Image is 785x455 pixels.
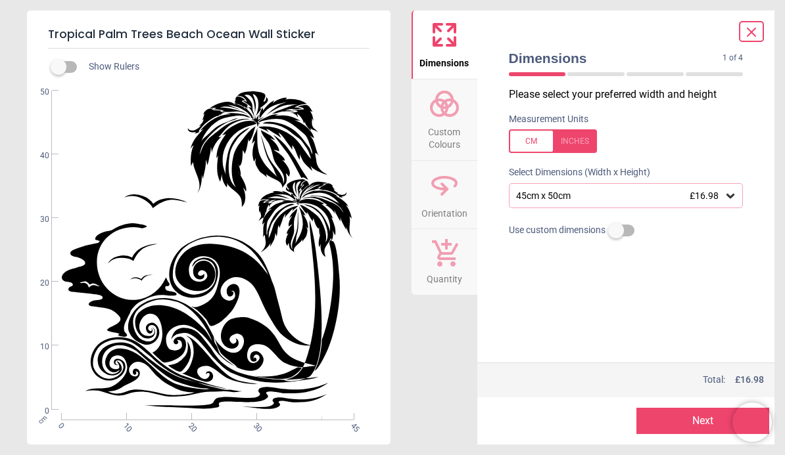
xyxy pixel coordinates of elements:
[509,87,754,102] p: Please select your preferred width and height
[690,190,719,201] span: £16.98
[120,421,129,429] span: 10
[24,87,49,98] span: 50
[732,402,772,442] iframe: Brevo live chat
[740,374,764,385] span: 16.98
[55,421,64,429] span: 0
[24,341,49,353] span: 10
[24,150,49,162] span: 40
[509,113,588,126] label: Measurement Units
[37,413,49,425] span: cm
[412,11,477,79] button: Dimensions
[59,59,391,75] div: Show Rulers
[723,53,743,64] span: 1 of 4
[515,190,725,202] div: 45cm x 50cm
[185,421,194,429] span: 20
[413,119,476,152] span: Custom Colours
[250,421,259,429] span: 30
[509,49,723,68] span: Dimensions
[412,161,477,229] button: Orientation
[419,51,469,70] span: Dimensions
[421,201,467,221] span: Orientation
[636,408,769,434] button: Next
[427,267,462,286] span: Quantity
[24,214,49,225] span: 30
[348,421,356,429] span: 45
[509,224,606,237] span: Use custom dimensions
[24,406,49,417] span: 0
[498,166,650,179] label: Select Dimensions (Width x Height)
[735,374,764,387] span: £
[508,374,765,387] div: Total:
[48,21,369,49] h5: Tropical Palm Trees Beach Ocean Wall Sticker
[24,278,49,289] span: 20
[412,229,477,295] button: Quantity
[412,79,477,160] button: Custom Colours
